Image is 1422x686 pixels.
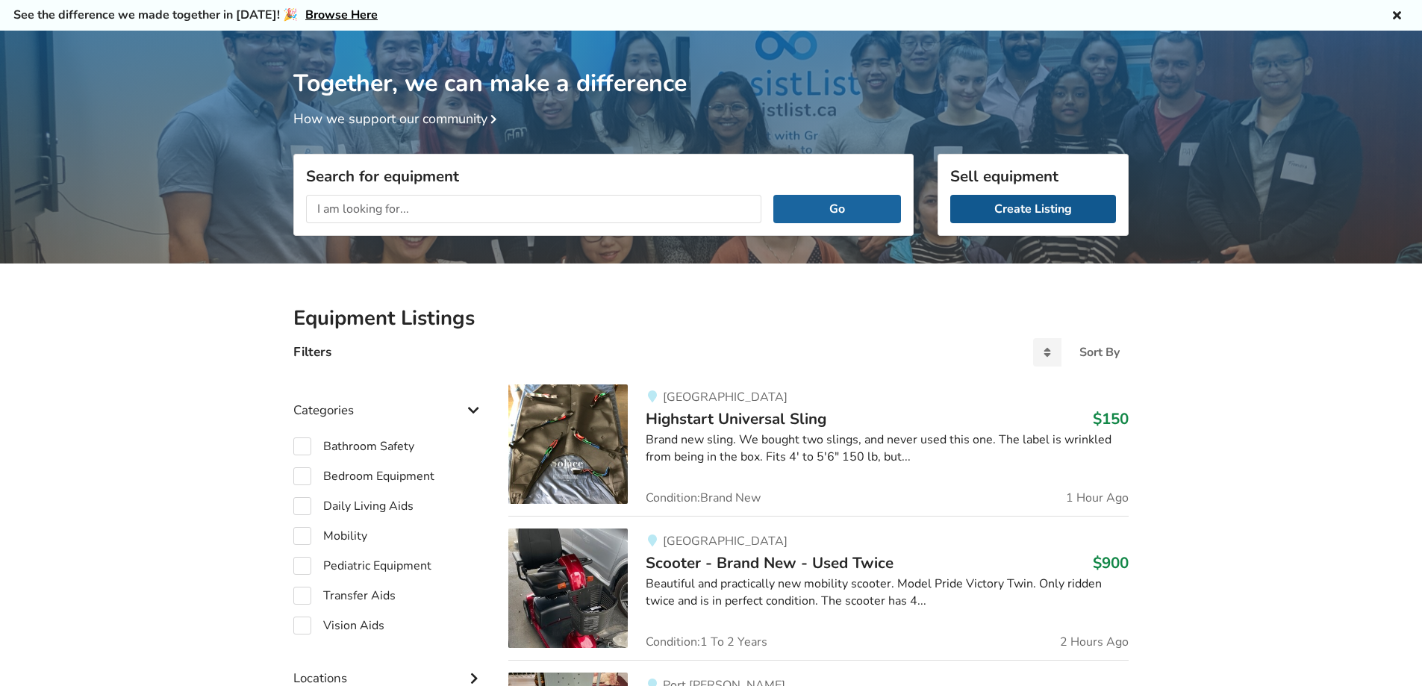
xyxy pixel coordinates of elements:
[1093,553,1129,573] h3: $900
[293,305,1129,331] h2: Equipment Listings
[646,636,767,648] span: Condition: 1 To 2 Years
[663,389,788,405] span: [GEOGRAPHIC_DATA]
[1093,409,1129,428] h3: $150
[646,431,1129,466] div: Brand new sling. We bought two slings, and never used this one. The label is wrinkled from being ...
[508,516,1129,660] a: mobility-scooter - brand new - used twice[GEOGRAPHIC_DATA]Scooter - Brand New - Used Twice$900Bea...
[293,343,331,361] h4: Filters
[13,7,378,23] h5: See the difference we made together in [DATE]! 🎉
[306,166,901,186] h3: Search for equipment
[663,533,788,549] span: [GEOGRAPHIC_DATA]
[646,408,826,429] span: Highstart Universal Sling
[646,492,761,504] span: Condition: Brand New
[293,587,396,605] label: Transfer Aids
[293,467,434,485] label: Bedroom Equipment
[508,528,628,648] img: mobility-scooter - brand new - used twice
[1079,346,1120,358] div: Sort By
[293,31,1129,99] h1: Together, we can make a difference
[293,372,484,425] div: Categories
[950,195,1116,223] a: Create Listing
[1066,492,1129,504] span: 1 Hour Ago
[646,576,1129,610] div: Beautiful and practically new mobility scooter. Model Pride Victory Twin. Only ridden twice and i...
[773,195,901,223] button: Go
[508,384,1129,516] a: transfer aids-highstart universal sling[GEOGRAPHIC_DATA]Highstart Universal Sling$150Brand new sl...
[950,166,1116,186] h3: Sell equipment
[508,384,628,504] img: transfer aids-highstart universal sling
[293,110,502,128] a: How we support our community
[305,7,378,23] a: Browse Here
[293,497,414,515] label: Daily Living Aids
[293,437,414,455] label: Bathroom Safety
[646,552,894,573] span: Scooter - Brand New - Used Twice
[293,617,384,634] label: Vision Aids
[293,527,367,545] label: Mobility
[293,557,431,575] label: Pediatric Equipment
[1060,636,1129,648] span: 2 Hours Ago
[306,195,761,223] input: I am looking for...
